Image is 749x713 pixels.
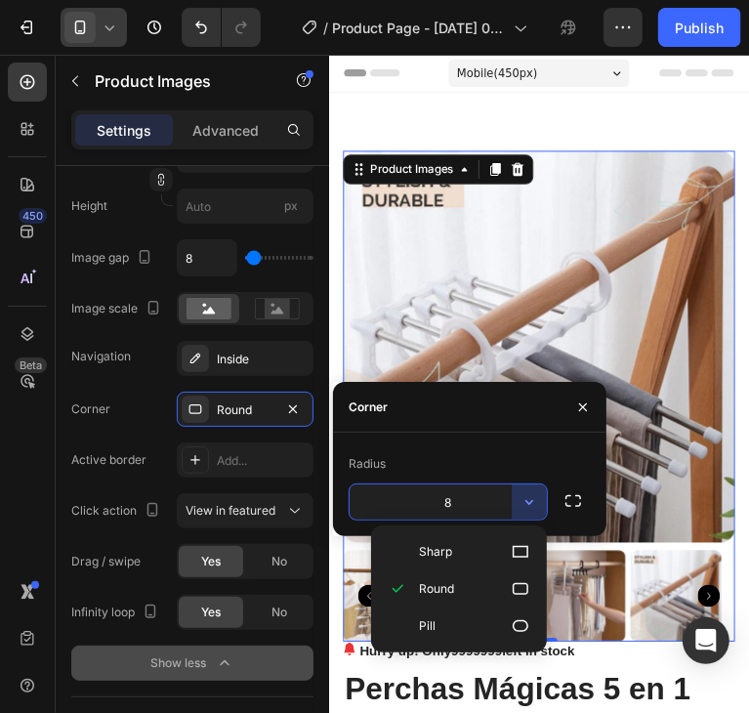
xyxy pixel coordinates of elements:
button: View in featured [177,493,313,528]
label: Height [71,197,107,215]
div: Round [217,401,273,419]
div: Image scale [71,296,165,322]
div: Undo/Redo [182,8,261,47]
p: Advanced [192,120,259,141]
div: Inside [217,351,309,368]
input: px [177,189,313,224]
div: 450 [19,208,47,224]
p: Hurry up! Only left in stock [32,614,257,635]
span: px [284,198,298,213]
div: Click action [71,498,164,524]
div: Add... [217,452,309,470]
div: Open Intercom Messenger [683,617,729,664]
input: Auto [178,240,236,275]
span: View in featured [186,503,275,518]
div: Radius [349,455,386,473]
div: Drag / swipe [71,553,141,570]
button: Carousel Next Arrow [386,555,409,578]
div: Show less [151,653,234,673]
span: Mobile ( 450 px) [134,10,218,29]
div: Beta [15,357,47,373]
span: No [271,604,287,621]
input: Auto [350,484,547,520]
div: Product Images [39,111,134,129]
span: / [323,18,328,38]
button: Publish [658,8,740,47]
span: 9999999 [128,616,182,632]
span: Yes [201,604,221,621]
div: Navigation [71,348,131,365]
p: Product Images [95,69,261,93]
div: Active border [71,451,146,469]
span: Round [419,580,454,598]
div: Corner [71,400,110,418]
button: Carousel Back Arrow [30,555,54,578]
span: Sharp [419,543,452,561]
p: Settings [97,120,151,141]
div: Publish [675,18,724,38]
span: No [271,553,287,570]
span: Product Page - [DATE] 09:21:05 [332,18,506,38]
div: Image gap [71,245,156,272]
span: Pill [419,617,436,635]
span: Yes [201,553,221,570]
div: Corner [349,398,388,416]
button: Show less [71,646,313,681]
div: Infinity loop [71,600,162,626]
